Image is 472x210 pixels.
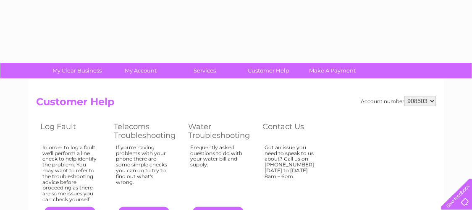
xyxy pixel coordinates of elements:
[361,96,436,106] div: Account number
[258,120,332,142] th: Contact Us
[265,145,319,199] div: Got an issue you need to speak to us about? Call us on [PHONE_NUMBER] [DATE] to [DATE] 8am – 6pm.
[106,63,176,78] a: My Account
[42,145,97,202] div: In order to log a fault we'll perform a line check to help identify the problem. You may want to ...
[110,120,184,142] th: Telecoms Troubleshooting
[234,63,303,78] a: Customer Help
[170,63,239,78] a: Services
[36,96,436,112] h2: Customer Help
[116,145,171,199] div: If you're having problems with your phone there are some simple checks you can do to try to find ...
[190,145,246,199] div: Frequently asked questions to do with your water bill and supply.
[36,120,110,142] th: Log Fault
[298,63,367,78] a: Make A Payment
[184,120,258,142] th: Water Troubleshooting
[42,63,112,78] a: My Clear Business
